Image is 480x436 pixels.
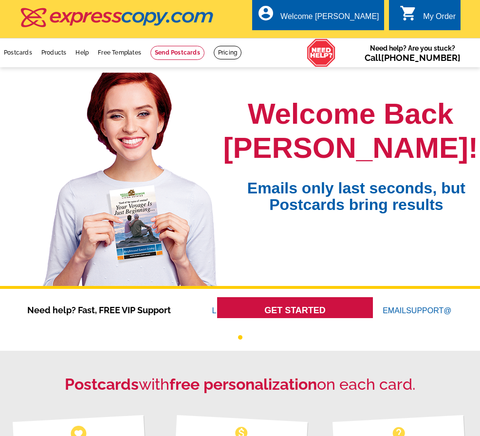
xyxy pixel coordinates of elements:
a: shopping_cart My Order [400,11,456,23]
a: Products [41,49,67,56]
span: Need help? Are you stuck? [365,43,461,63]
i: shopping_cart [400,4,417,22]
div: My Order [423,12,456,26]
h2: with on each card. [7,375,473,394]
img: welcome-back-logged-in.png [37,73,223,286]
button: 1 of 1 [238,335,242,340]
strong: free personalization [169,375,317,393]
img: help [307,38,336,67]
a: EMAILSUPPORT@ [383,306,453,315]
i: account_circle [257,4,275,22]
strong: Postcards [65,375,139,393]
a: Postcards [4,49,32,56]
span: Call [365,53,461,63]
h1: Welcome Back [PERSON_NAME]! [223,97,478,165]
a: Free Templates [98,49,141,56]
span: Emails only last seconds, but Postcards bring results [235,165,478,213]
a: [PHONE_NUMBER] [381,53,461,63]
a: GET STARTED [217,297,373,324]
font: LIVE [212,305,231,317]
font: SUPPORT@ [406,305,453,317]
span: Need help? Fast, FREE VIP Support [27,303,183,317]
a: Help [75,49,89,56]
div: Welcome [PERSON_NAME] [280,12,379,26]
a: LIVECHAT [212,306,251,315]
